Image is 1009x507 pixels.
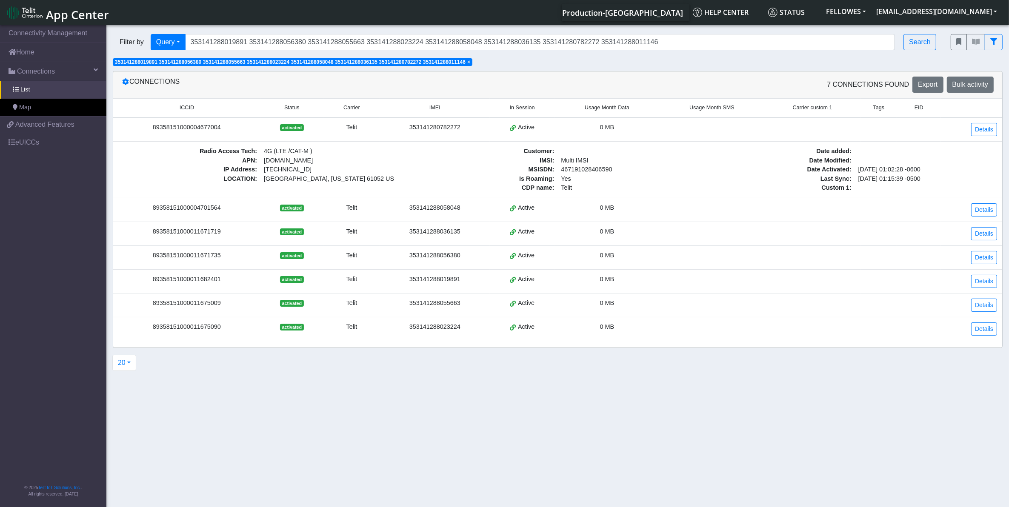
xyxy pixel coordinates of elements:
[952,81,988,88] span: Bulk activity
[600,204,615,211] span: 0 MB
[713,165,855,174] span: Date Activated :
[918,81,938,88] span: Export
[467,59,470,65] span: ×
[855,165,997,174] span: [DATE] 01:02:28 -0600
[280,300,303,307] span: activated
[38,485,81,490] a: Telit IoT Solutions, Inc.
[793,104,832,112] span: Carrier custom 1
[768,8,805,17] span: Status
[518,322,535,332] span: Active
[19,103,31,112] span: Map
[118,147,260,156] span: Radio Access Tech :
[518,227,535,236] span: Active
[971,123,997,136] a: Details
[20,85,30,94] span: List
[768,8,777,17] img: status.svg
[118,322,255,332] div: 89358151000011675090
[518,251,535,260] span: Active
[713,183,855,193] span: Custom 1 :
[264,174,399,184] span: [GEOGRAPHIC_DATA], [US_STATE] 61052 US
[600,124,615,131] span: 0 MB
[562,4,683,21] a: Your current platform instance
[912,77,943,93] button: Export
[112,355,136,371] button: 20
[873,104,885,112] span: Tags
[951,34,1003,50] div: fitlers menu
[329,275,375,284] div: Telit
[118,165,260,174] span: IP Address :
[971,203,997,216] a: Details
[713,174,855,184] span: Last Sync :
[113,37,151,47] span: Filter by
[689,4,765,21] a: Help center
[557,156,700,165] span: Multi IMSI
[385,299,485,308] div: 353141288055663
[971,299,997,312] a: Details
[518,275,535,284] span: Active
[467,60,470,65] button: Close
[329,227,375,236] div: Telit
[260,147,403,156] span: 4G (LTE /CAT-M )
[280,228,303,235] span: activated
[329,203,375,213] div: Telit
[600,252,615,259] span: 0 MB
[385,123,485,132] div: 353141280782272
[971,227,997,240] a: Details
[765,4,821,21] a: Status
[518,299,535,308] span: Active
[260,156,403,165] span: [DOMAIN_NAME]
[329,251,375,260] div: Telit
[115,59,466,65] span: 353141288019891 353141288056380 353141288055663 353141288023224 353141288058048 353141288036135 3...
[280,205,303,211] span: activated
[118,203,255,213] div: 89358151000004701564
[415,156,557,165] span: IMSI :
[151,34,186,50] button: Query
[827,80,909,90] span: 7 Connections found
[971,275,997,288] a: Details
[415,165,557,174] span: MSISDN :
[600,323,615,330] span: 0 MB
[118,299,255,308] div: 89358151000011675009
[118,275,255,284] div: 89358151000011682401
[971,251,997,264] a: Details
[280,324,303,330] span: activated
[947,77,994,93] button: Bulk activity
[329,123,375,132] div: Telit
[15,120,74,130] span: Advanced Features
[280,252,303,259] span: activated
[115,77,558,93] div: Connections
[264,166,312,173] span: [TECHNICAL_ID]
[118,227,255,236] div: 89358151000011671719
[385,251,485,260] div: 353141288056380
[821,4,871,19] button: FELLOWES
[7,3,108,22] a: App Center
[118,251,255,260] div: 89358151000011671735
[7,6,43,20] img: logo-telit-cinterion-gw-new.png
[689,104,735,112] span: Usage Month SMS
[343,104,360,112] span: Carrier
[118,174,260,184] span: LOCATION :
[915,104,923,112] span: EID
[971,322,997,336] a: Details
[600,299,615,306] span: 0 MB
[180,104,194,112] span: ICCID
[185,34,895,50] input: Search...
[855,174,997,184] span: [DATE] 01:15:39 -0500
[429,104,440,112] span: IMEI
[713,156,855,165] span: Date Modified :
[518,203,535,213] span: Active
[562,8,683,18] span: Production-[GEOGRAPHIC_DATA]
[585,104,629,112] span: Usage Month Data
[557,165,700,174] span: 467191028406590
[280,276,303,283] span: activated
[557,183,700,193] span: Telit
[329,322,375,332] div: Telit
[385,275,485,284] div: 353141288019891
[693,8,749,17] span: Help center
[871,4,1002,19] button: [EMAIL_ADDRESS][DOMAIN_NAME]
[561,175,571,182] span: Yes
[280,124,303,131] span: activated
[118,156,260,165] span: APN :
[415,174,557,184] span: Is Roaming :
[415,147,557,156] span: Customer :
